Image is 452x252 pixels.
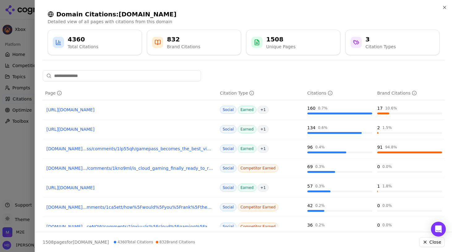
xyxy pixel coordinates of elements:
div: 160 [307,105,316,111]
div: 0.4 % [315,145,325,150]
div: Citation Type [220,90,254,96]
div: 0 [377,222,380,228]
p: Detailed view of all pages with citations from this domain [48,19,440,25]
div: 1.8 % [382,184,392,189]
span: + 1 [258,145,269,153]
a: [DOMAIN_NAME]...ss/comments/1lp55qh/gamepass_becomes_the_best_video_game_service_in [46,146,214,152]
span: + 1 [258,184,269,192]
div: 0.0 % [382,203,392,208]
span: Social [220,125,237,133]
div: 94.8 % [385,145,397,150]
div: 832 [167,35,200,44]
div: 0.6 % [318,125,328,130]
a: [DOMAIN_NAME]...mments/1ca5ett/how%5Fwould%5Fyou%5Frank%5Fthe%5Fdifference%5Fgaming [46,204,214,210]
div: 0 [377,164,380,170]
div: 4360 [68,35,98,44]
div: Unique Pages [266,44,296,50]
div: 0.2 % [315,203,325,208]
span: Competitor Earned [238,203,279,211]
span: + 1 [258,106,269,114]
div: 1 [377,183,380,189]
div: 2 [377,125,380,131]
th: page [43,86,217,100]
div: 96 [307,144,313,150]
span: Social [220,184,237,192]
div: 0.0 % [382,223,392,228]
div: 91 [377,144,383,150]
span: 832 Brand Citations [156,240,195,245]
button: Close [419,237,445,247]
a: [URL][DOMAIN_NAME] [46,185,214,191]
div: Brand Citations [377,90,417,96]
span: Social [220,106,237,114]
span: Earned [238,184,256,192]
span: + 1 [258,125,269,133]
div: 1.5 % [382,125,392,130]
span: Social [220,145,237,153]
div: 10.6 % [385,106,397,111]
div: Brand Citations [167,44,200,50]
div: 42 [307,203,313,209]
div: Citation Types [365,44,396,50]
div: 17 [377,105,383,111]
span: Earned [238,145,256,153]
h2: Domain Citations: [DOMAIN_NAME] [48,10,440,19]
div: 0.7 % [318,106,328,111]
div: 1508 [266,35,296,44]
span: Social [220,164,237,172]
span: Social [220,203,237,211]
p: page s for [43,239,109,245]
div: 0.3 % [315,184,325,189]
th: citationTypes [217,86,305,100]
span: Competitor Earned [238,164,279,172]
a: [URL][DOMAIN_NAME] [46,107,214,113]
span: Competitor Earned [238,223,279,231]
div: Total Citations [68,44,98,50]
span: 4360 Total Citations [114,240,153,245]
div: 69 [307,164,313,170]
a: [DOMAIN_NAME].../comments/1kno9ml/is_cloud_gaming_finally_ready_to_replace_midrange [46,165,214,171]
th: totalCitationCount [305,86,375,100]
span: 1508 [43,240,54,245]
span: Earned [238,106,256,114]
th: brandCitationCount [375,86,445,100]
a: [URL][DOMAIN_NAME] [46,126,214,132]
div: 3 [365,35,396,44]
div: 0.3 % [315,164,325,169]
div: Page [45,90,62,96]
div: 0.0 % [382,164,392,169]
a: [DOMAIN_NAME]...ceNOW/comments/1loxiuu/is%5Fcloud%5Fgaming%5Fany%5Fgood%5Fin%5F2025 [46,224,214,230]
div: 57 [307,183,313,189]
span: Earned [238,125,256,133]
div: 0 [377,203,380,209]
span: [DOMAIN_NAME] [73,240,109,245]
div: 0.2 % [315,223,325,228]
div: Citations [307,90,333,96]
div: 134 [307,125,316,131]
div: 36 [307,222,313,228]
span: Social [220,223,237,231]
